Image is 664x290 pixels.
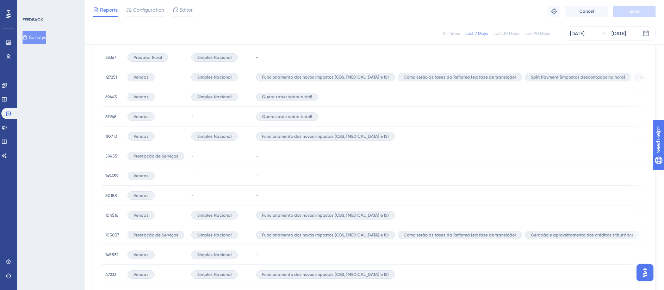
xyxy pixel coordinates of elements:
[262,94,312,100] span: Quero saber sobre tudo!!
[134,252,149,258] span: Vendas
[134,173,149,179] span: Vendas
[191,193,193,198] span: -
[197,212,232,218] span: Simples Nacional
[134,134,149,139] span: Vendas
[629,8,639,14] span: Save
[134,193,149,198] span: Vendas
[262,114,312,119] span: Quero saber sobre tudo!!
[134,94,149,100] span: Vendas
[100,6,118,14] span: Reports
[443,31,460,36] div: All Times
[570,29,584,38] div: [DATE]
[105,114,117,119] span: 67948
[134,55,162,60] span: Produtor Rural
[134,212,149,218] span: Vendas
[105,193,117,198] span: 80188
[262,134,389,139] span: Funcionamento dos novos impostos (CBS, [MEDICAL_DATA] e IS)
[256,55,258,60] span: -
[197,272,232,277] span: Simples Nacional
[105,252,118,258] span: 145832
[256,153,258,159] span: -
[262,74,389,80] span: Funcionamento dos novos impostos (CBS, [MEDICAL_DATA] e IS)
[23,31,46,44] button: Surveys
[191,114,193,119] span: -
[105,55,116,60] span: 38367
[191,173,193,179] span: -
[404,74,516,80] span: Como serão as fases da Reforma (ex: fase de transição)
[134,153,178,159] span: Prestação de Serviços
[404,232,516,238] span: Como serão as fases da Reforma (ex: fase de transição)
[613,6,656,17] button: Save
[134,232,178,238] span: Prestação de Serviços
[525,31,550,36] div: Last 90 Days
[105,134,117,139] span: 110710
[17,2,44,10] span: Need Help?
[494,31,519,36] div: Last 30 Days
[23,17,43,23] div: FEEDBACK
[105,212,118,218] span: 104516
[197,55,232,60] span: Simples Nacional
[197,252,232,258] span: Simples Nacional
[262,272,389,277] span: Funcionamento dos novos impostos (CBS, [MEDICAL_DATA] e IS)
[197,232,232,238] span: Simples Nacional
[133,6,164,14] span: Configuration
[105,173,118,179] span: 149459
[531,232,634,238] span: Geração e aproveitamento dos créditos tributários
[105,94,117,100] span: 69443
[105,74,117,80] span: 127251
[197,74,232,80] span: Simples Nacional
[180,6,193,14] span: Editor
[134,114,149,119] span: Vendas
[105,232,119,238] span: 105037
[105,153,117,159] span: 59455
[262,232,389,238] span: Funcionamento dos novos impostos (CBS, [MEDICAL_DATA] e IS)
[634,262,656,283] iframe: UserGuiding AI Assistant Launcher
[256,252,258,258] span: -
[256,173,258,179] span: -
[565,6,608,17] button: Cancel
[191,153,193,159] span: -
[465,31,488,36] div: Last 7 Days
[256,193,258,198] span: -
[531,74,625,80] span: Split Payment (impostos descontados na hora)
[134,74,149,80] span: Vendas
[579,8,594,14] span: Cancel
[197,134,232,139] span: Simples Nacional
[105,272,116,277] span: 47233
[134,272,149,277] span: Vendas
[612,29,626,38] div: [DATE]
[197,94,232,100] span: Simples Nacional
[262,212,389,218] span: Funcionamento dos novos impostos (CBS, [MEDICAL_DATA] e IS)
